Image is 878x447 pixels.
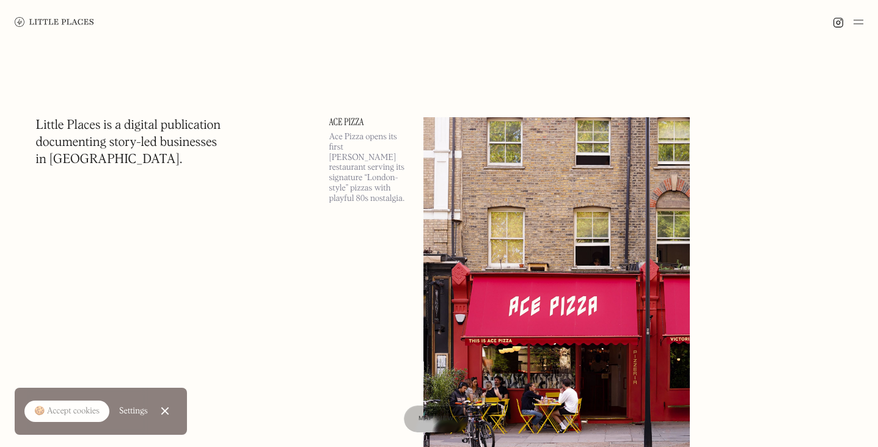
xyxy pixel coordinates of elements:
a: Close Cookie Popup [153,399,177,423]
h1: Little Places is a digital publication documenting story-led businesses in [GEOGRAPHIC_DATA]. [36,117,221,169]
a: Map view [404,405,469,432]
p: Ace Pizza opens its first [PERSON_NAME] restaurant serving its signature “London-style” pizzas wi... [329,132,409,204]
span: Map view [419,415,454,422]
div: Settings [119,407,148,415]
a: 🍪 Accept cookies [24,401,109,423]
div: Close Cookie Popup [164,411,165,412]
a: Settings [119,398,148,425]
a: Ace Pizza [329,117,409,127]
div: 🍪 Accept cookies [34,405,100,418]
